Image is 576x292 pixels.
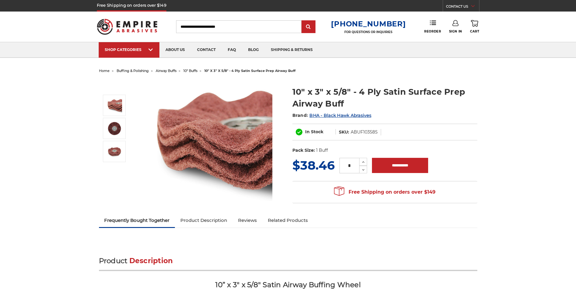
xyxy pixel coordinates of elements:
[242,42,265,58] a: blog
[175,214,233,227] a: Product Description
[424,20,441,33] a: Reorder
[424,29,441,33] span: Reorder
[316,147,328,154] dd: 1 Buff
[233,214,262,227] a: Reviews
[107,144,122,159] img: 10 inch satin finish non woven airway buff
[107,98,122,113] img: 10" x 3" x 5/8" - 4 Ply Satin Surface Prep Airway Buff
[331,19,406,28] a: [PHONE_NUMBER]
[449,29,462,33] span: Sign In
[222,42,242,58] a: faq
[262,214,313,227] a: Related Products
[151,80,272,201] img: 10" x 3" x 5/8" - 4 Ply Satin Surface Prep Airway Buff
[265,42,319,58] a: shipping & returns
[331,30,406,34] p: FOR QUESTIONS OR INQUIRIES
[107,121,122,136] img: 10 inch satin surface prep airway buffing wheel
[351,129,378,135] dd: ABUF10358S
[292,86,477,110] h1: 10" x 3" x 5/8" - 4 Ply Satin Surface Prep Airway Buff
[156,69,176,73] a: airway buffs
[305,129,323,134] span: In Stock
[292,158,335,173] span: $38.46
[159,42,191,58] a: about us
[99,214,175,227] a: Frequently Bought Together
[105,47,153,52] div: SHOP CATEGORIES
[292,147,315,154] dt: Pack Size:
[183,69,197,73] a: 10" buffs
[470,20,479,33] a: Cart
[129,256,173,265] span: Description
[339,129,349,135] dt: SKU:
[191,42,222,58] a: contact
[470,29,479,33] span: Cart
[204,69,295,73] span: 10" x 3" x 5/8" - 4 ply satin surface prep airway buff
[292,113,308,118] span: Brand:
[309,113,371,118] a: BHA - Black Hawk Abrasives
[117,69,149,73] a: buffing & polishing
[446,3,479,12] a: CONTACT US
[334,186,435,198] span: Free Shipping on orders over $149
[99,256,128,265] span: Product
[99,69,110,73] a: home
[97,15,158,39] img: Empire Abrasives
